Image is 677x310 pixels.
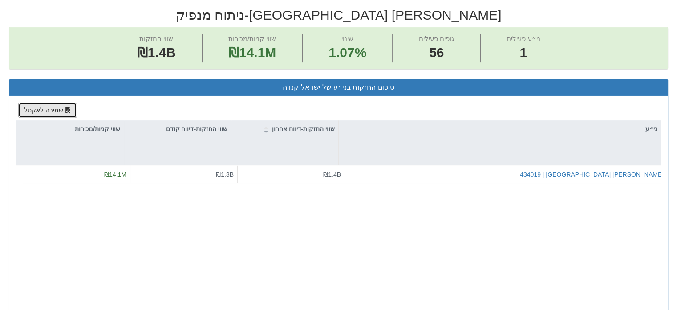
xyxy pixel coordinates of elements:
div: שווי החזקות-דיווח אחרון [231,120,338,137]
span: ₪1.4B [137,45,176,60]
span: גופים פעילים [419,35,454,42]
button: שמירה לאקסל [18,103,77,118]
span: ₪1.4B [323,171,341,178]
button: [PERSON_NAME] [GEOGRAPHIC_DATA] | 434019 [520,170,664,179]
span: 1 [507,43,540,62]
span: 56 [419,43,454,62]
h2: [PERSON_NAME] [GEOGRAPHIC_DATA] - ניתוח מנפיק [9,8,668,22]
span: 1.07% [328,43,366,62]
span: ₪1.3B [216,171,234,178]
span: ₪14.1M [228,45,276,60]
h3: סיכום החזקות בני״ע של ישראל קנדה [16,83,661,91]
span: שווי קניות/מכירות [228,35,276,42]
span: ₪14.1M [104,171,126,178]
span: ני״ע פעילים [507,35,540,42]
span: שווי החזקות [139,35,173,42]
div: שווי החזקות-דיווח קודם [124,120,231,137]
div: ני״ע [339,120,661,137]
div: שווי קניות/מכירות [16,120,124,137]
span: שינוי [341,35,353,42]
